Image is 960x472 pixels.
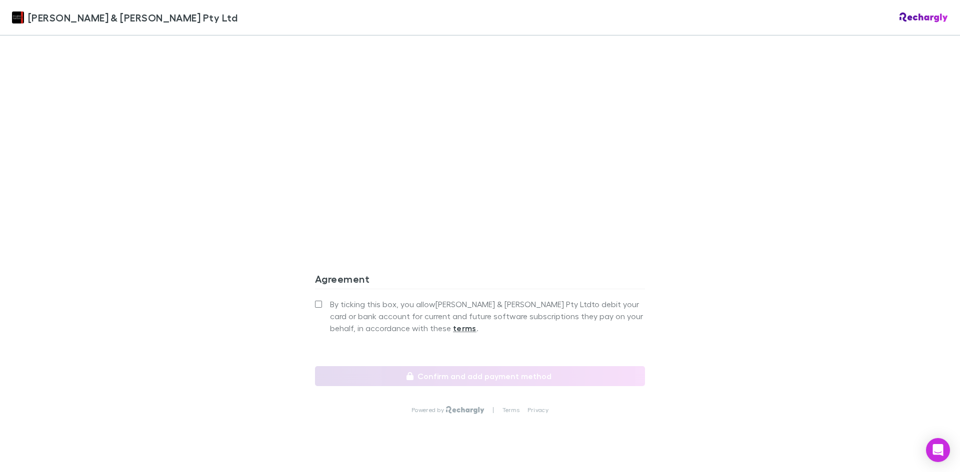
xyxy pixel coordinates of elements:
[330,298,645,334] span: By ticking this box, you allow [PERSON_NAME] & [PERSON_NAME] Pty Ltd to debit your card or bank a...
[28,10,237,25] span: [PERSON_NAME] & [PERSON_NAME] Pty Ltd
[899,12,948,22] img: Rechargly Logo
[315,366,645,386] button: Confirm and add payment method
[492,406,494,414] p: |
[926,438,950,462] div: Open Intercom Messenger
[12,11,24,23] img: Douglas & Harrison Pty Ltd's Logo
[411,406,446,414] p: Powered by
[315,273,645,289] h3: Agreement
[453,323,476,333] strong: terms
[527,406,548,414] a: Privacy
[446,406,484,414] img: Rechargly Logo
[502,406,519,414] a: Terms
